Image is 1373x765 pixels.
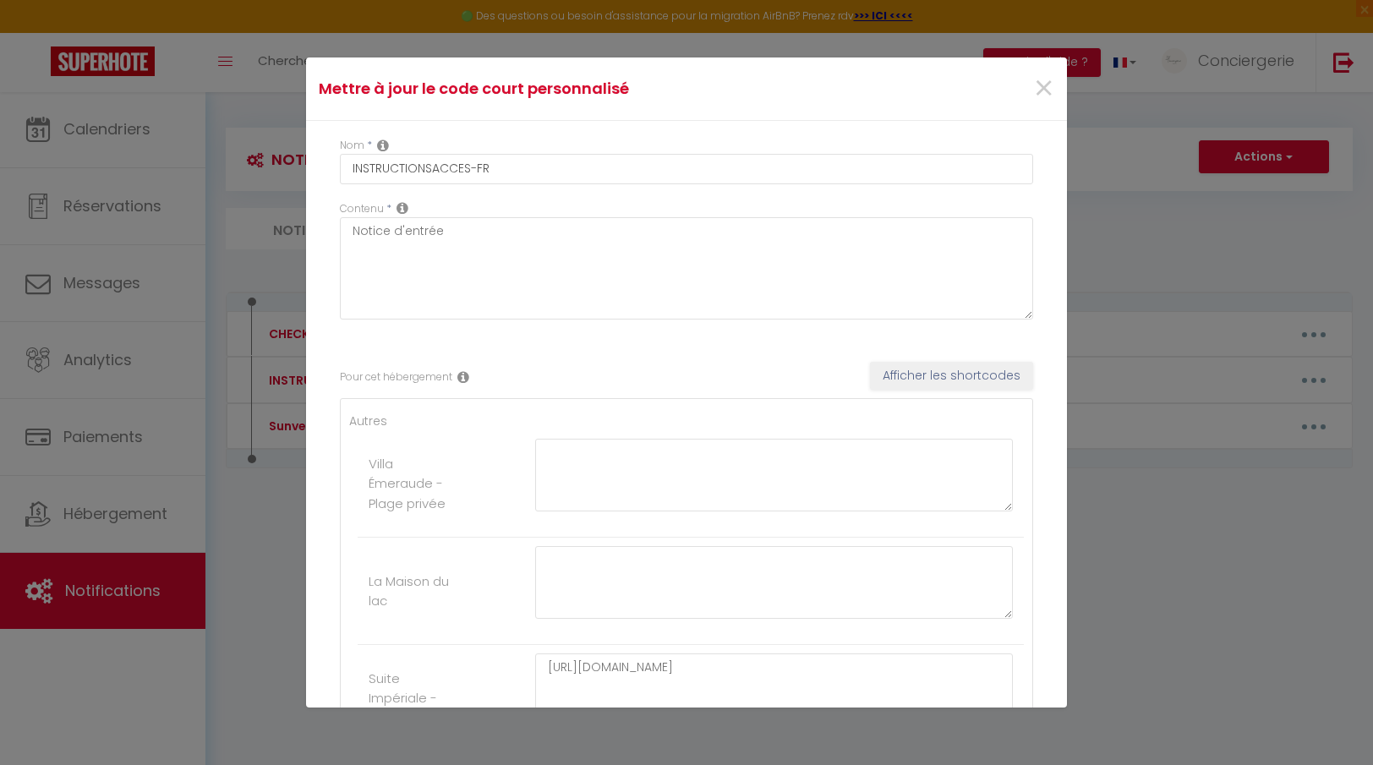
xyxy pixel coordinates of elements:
[397,201,408,215] i: Replacable content
[870,362,1033,391] button: Afficher les shortcodes
[319,77,801,101] h4: Mettre à jour le code court personnalisé
[340,201,384,217] label: Contenu
[340,369,452,385] label: Pour cet hébergement
[369,669,457,729] label: Suite Impériale - spa - vue lac
[349,412,387,430] label: Autres
[369,454,457,514] label: Villa Émeraude - Plage privée
[457,370,469,384] i: Rental
[340,138,364,154] label: Nom
[340,154,1033,184] input: Custom code name
[1033,71,1054,107] button: Close
[1033,63,1054,114] span: ×
[377,139,389,152] i: Custom short code name
[369,571,457,611] label: La Maison du lac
